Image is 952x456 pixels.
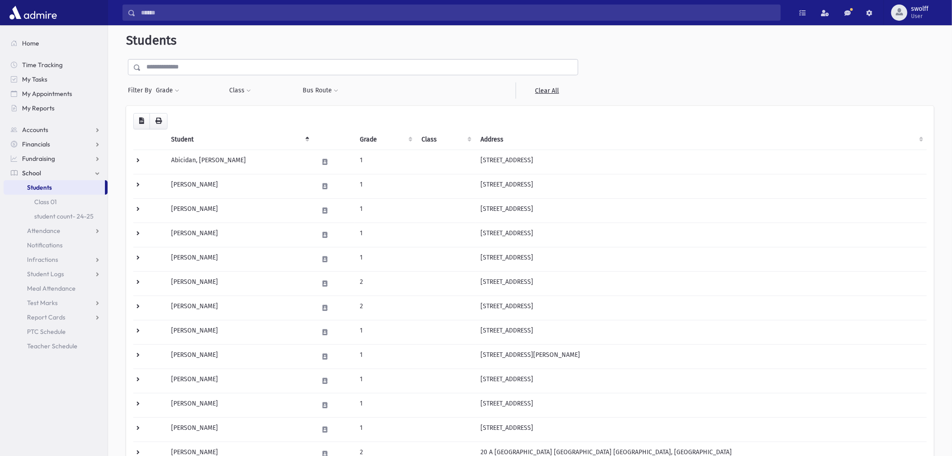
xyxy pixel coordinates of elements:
[476,223,927,247] td: [STREET_ADDRESS]
[4,87,108,101] a: My Appointments
[911,13,929,20] span: User
[476,174,927,198] td: [STREET_ADDRESS]
[4,339,108,353] a: Teacher Schedule
[4,195,108,209] a: Class 01
[911,5,929,13] span: swolff
[166,150,313,174] td: Abicidan, [PERSON_NAME]
[354,174,417,198] td: 1
[476,296,927,320] td: [STREET_ADDRESS]
[27,313,65,321] span: Report Cards
[4,123,108,137] a: Accounts
[354,320,417,344] td: 1
[27,183,52,192] span: Students
[4,267,108,281] a: Student Logs
[22,126,48,134] span: Accounts
[516,82,578,99] a: Clear All
[27,328,66,336] span: PTC Schedule
[166,369,313,393] td: [PERSON_NAME]
[27,227,60,235] span: Attendance
[354,271,417,296] td: 2
[22,155,55,163] span: Fundraising
[166,417,313,442] td: [PERSON_NAME]
[476,320,927,344] td: [STREET_ADDRESS]
[4,151,108,166] a: Fundraising
[22,90,72,98] span: My Appointments
[476,393,927,417] td: [STREET_ADDRESS]
[354,129,417,150] th: Grade: activate to sort column ascending
[4,137,108,151] a: Financials
[4,58,108,72] a: Time Tracking
[166,320,313,344] td: [PERSON_NAME]
[417,129,476,150] th: Class: activate to sort column ascending
[354,198,417,223] td: 1
[354,369,417,393] td: 1
[354,150,417,174] td: 1
[476,129,927,150] th: Address: activate to sort column ascending
[4,252,108,267] a: Infractions
[4,166,108,180] a: School
[27,284,76,292] span: Meal Attendance
[22,61,63,69] span: Time Tracking
[354,223,417,247] td: 1
[354,247,417,271] td: 1
[22,169,41,177] span: School
[166,271,313,296] td: [PERSON_NAME]
[303,82,339,99] button: Bus Route
[354,393,417,417] td: 1
[166,344,313,369] td: [PERSON_NAME]
[27,342,77,350] span: Teacher Schedule
[128,86,155,95] span: Filter By
[27,241,63,249] span: Notifications
[4,180,105,195] a: Students
[354,417,417,442] td: 1
[27,299,58,307] span: Test Marks
[22,140,50,148] span: Financials
[27,270,64,278] span: Student Logs
[166,296,313,320] td: [PERSON_NAME]
[4,223,108,238] a: Attendance
[4,209,108,223] a: student count- 24-25
[155,82,180,99] button: Grade
[136,5,780,21] input: Search
[354,296,417,320] td: 2
[166,198,313,223] td: [PERSON_NAME]
[4,324,108,339] a: PTC Schedule
[4,296,108,310] a: Test Marks
[22,75,47,83] span: My Tasks
[22,104,54,112] span: My Reports
[4,36,108,50] a: Home
[126,33,177,48] span: Students
[166,174,313,198] td: [PERSON_NAME]
[476,417,927,442] td: [STREET_ADDRESS]
[476,198,927,223] td: [STREET_ADDRESS]
[4,310,108,324] a: Report Cards
[4,72,108,87] a: My Tasks
[229,82,251,99] button: Class
[166,223,313,247] td: [PERSON_NAME]
[476,247,927,271] td: [STREET_ADDRESS]
[4,101,108,115] a: My Reports
[4,281,108,296] a: Meal Attendance
[150,113,168,129] button: Print
[27,255,58,264] span: Infractions
[7,4,59,22] img: AdmirePro
[133,113,150,129] button: CSV
[476,271,927,296] td: [STREET_ADDRESS]
[354,344,417,369] td: 1
[476,344,927,369] td: [STREET_ADDRESS][PERSON_NAME]
[476,150,927,174] td: [STREET_ADDRESS]
[166,247,313,271] td: [PERSON_NAME]
[476,369,927,393] td: [STREET_ADDRESS]
[166,393,313,417] td: [PERSON_NAME]
[166,129,313,150] th: Student: activate to sort column descending
[4,238,108,252] a: Notifications
[22,39,39,47] span: Home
